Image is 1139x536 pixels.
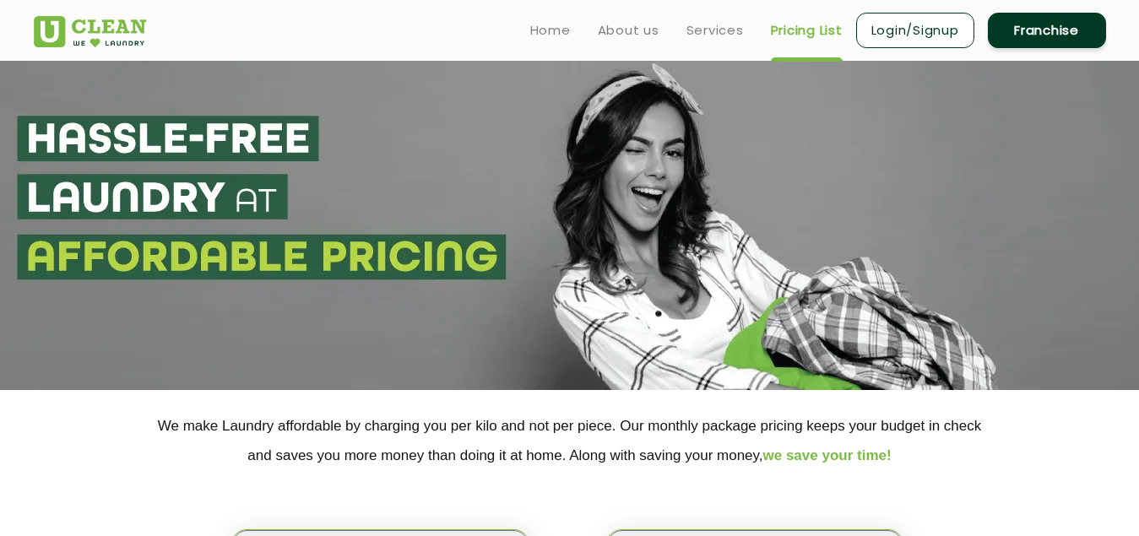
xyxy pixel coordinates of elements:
[856,13,974,48] a: Login/Signup
[763,447,892,463] span: we save your time!
[771,20,843,41] a: Pricing List
[530,20,571,41] a: Home
[988,13,1106,48] a: Franchise
[34,411,1106,470] p: We make Laundry affordable by charging you per kilo and not per piece. Our monthly package pricin...
[598,20,659,41] a: About us
[686,20,744,41] a: Services
[34,16,146,47] img: UClean Laundry and Dry Cleaning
